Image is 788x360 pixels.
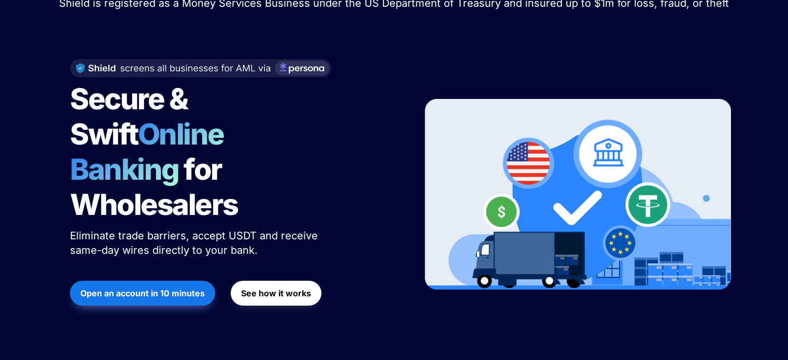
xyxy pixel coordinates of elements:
a: See how it works [231,276,321,311]
span: for Wholesalers [70,152,238,222]
a: Open an account in 10 minutes [70,276,215,311]
span: Online Banking [70,117,234,187]
strong: Open an account in 10 minutes [80,288,205,298]
span: Eliminate trade barriers, accept USDT and receive same-day wires directly to your bank. [70,229,321,256]
span: Secure & Swift [70,81,192,152]
button: Open an account in 10 minutes [70,281,215,306]
button: See how it works [231,281,321,306]
strong: See how it works [241,288,311,298]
